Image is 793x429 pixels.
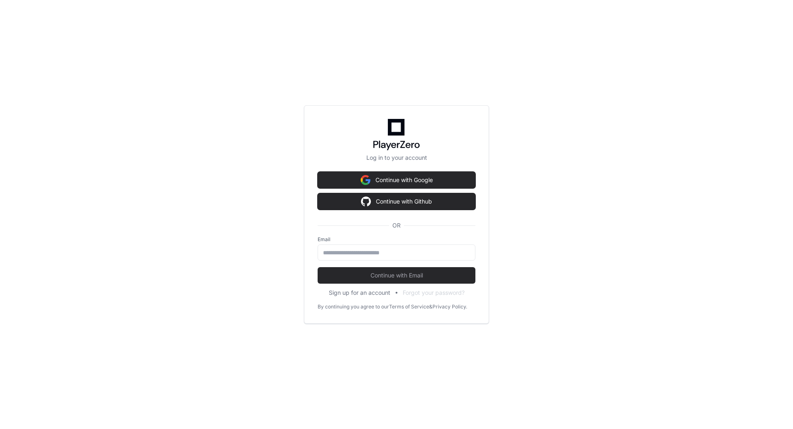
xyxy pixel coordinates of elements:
label: Email [318,236,475,243]
div: & [429,303,432,310]
a: Terms of Service [389,303,429,310]
span: OR [389,221,404,230]
a: Privacy Policy. [432,303,467,310]
button: Continue with Email [318,267,475,284]
span: Continue with Email [318,271,475,280]
button: Continue with Google [318,172,475,188]
img: Sign in with google [361,193,371,210]
button: Continue with Github [318,193,475,210]
img: Sign in with google [361,172,370,188]
div: By continuing you agree to our [318,303,389,310]
p: Log in to your account [318,154,475,162]
button: Sign up for an account [329,289,390,297]
button: Forgot your password? [403,289,465,297]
